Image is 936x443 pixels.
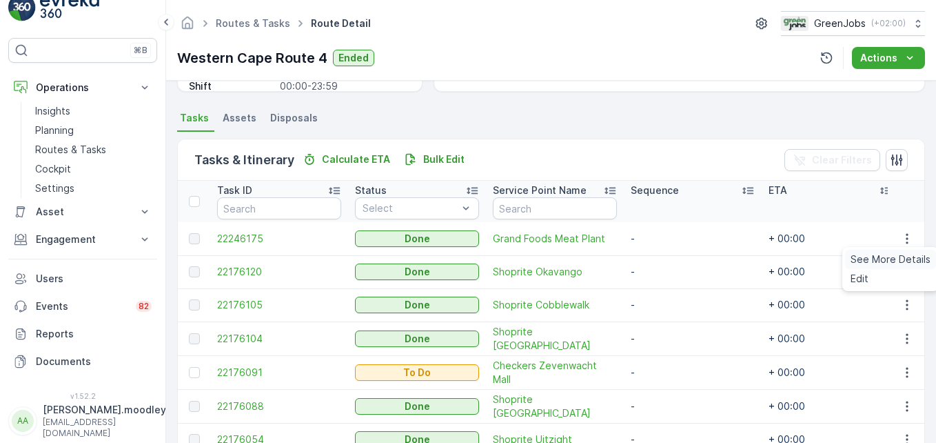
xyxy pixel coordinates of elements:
td: - [624,322,762,355]
p: Calculate ETA [322,152,390,166]
button: Engagement [8,226,157,253]
p: Reports [36,327,152,341]
a: Routes & Tasks [30,140,157,159]
a: 22176088 [217,400,341,413]
p: Insights [35,104,70,118]
p: Events [36,299,128,313]
p: Clear Filters [812,153,872,167]
p: Done [405,232,430,246]
a: 22176104 [217,332,341,346]
p: Shift [189,79,274,93]
span: Shoprite [GEOGRAPHIC_DATA] [493,393,617,420]
p: Sequence [631,184,679,197]
p: Ended [338,51,369,65]
a: Events82 [8,293,157,320]
p: [EMAIL_ADDRESS][DOMAIN_NAME] [43,417,166,439]
p: ⌘B [134,45,147,56]
a: Shoprite Midville [493,325,617,353]
a: Planning [30,121,157,140]
p: Engagement [36,233,130,246]
a: Documents [8,348,157,375]
a: See More Details [845,250,936,269]
a: Checkers Zevenwacht Mall [493,359,617,386]
p: Bulk Edit [423,152,465,166]
span: Shoprite [GEOGRAPHIC_DATA] [493,325,617,353]
div: Toggle Row Selected [189,333,200,344]
button: Bulk Edit [398,151,470,168]
p: Settings [35,181,74,195]
span: Disposals [270,111,318,125]
span: Shoprite Okavango [493,265,617,279]
td: + 00:00 [762,255,899,288]
p: Western Cape Route 4 [177,48,327,68]
button: Done [355,398,479,415]
a: Cockpit [30,159,157,179]
a: Homepage [180,21,195,32]
p: Asset [36,205,130,219]
p: Select [363,201,458,215]
td: + 00:00 [762,222,899,255]
p: Cockpit [35,162,71,176]
td: - [624,389,762,423]
span: Edit [851,272,868,286]
p: To Do [403,366,431,380]
td: + 00:00 [762,322,899,355]
a: Reports [8,320,157,348]
a: Grand Foods Meat Plant [493,232,617,246]
a: Insights [30,101,157,121]
p: ETA [769,184,787,197]
button: Actions [852,47,925,69]
span: See More Details [851,253,930,266]
button: Clear Filters [784,149,880,171]
button: Done [355,331,479,347]
a: Shoprite Cobblewalk [493,298,617,312]
div: Toggle Row Selected [189,233,200,244]
button: Ended [333,50,374,66]
span: Tasks [180,111,209,125]
img: Green_Jobs_Logo.png [781,16,808,31]
p: Planning [35,124,74,137]
div: AA [12,410,34,432]
p: ( +02:00 ) [871,18,906,29]
div: Toggle Row Selected [189,299,200,311]
p: Tasks & Itinerary [194,150,294,170]
p: Done [405,332,430,346]
p: Documents [36,355,152,368]
button: Calculate ETA [297,151,396,168]
p: Done [405,298,430,312]
a: Users [8,265,157,293]
td: - [624,222,762,255]
a: Shoprite Willowbridge [493,393,617,420]
button: Done [355,230,479,247]
a: Settings [30,179,157,198]
p: Done [405,400,430,413]
button: Asset [8,198,157,226]
a: 22176091 [217,366,341,380]
p: Status [355,184,387,197]
button: Done [355,264,479,280]
td: + 00:00 [762,288,899,322]
button: Operations [8,74,157,101]
p: 00:00-23:59 [280,79,408,93]
span: Assets [223,111,256,125]
input: Search [493,197,617,219]
a: 22176105 [217,298,341,312]
span: v 1.52.2 [8,392,157,400]
p: Task ID [217,184,252,197]
a: 22246175 [217,232,341,246]
a: Routes & Tasks [216,17,290,29]
p: Service Point Name [493,184,587,197]
p: Actions [860,51,897,65]
a: 22176120 [217,265,341,279]
td: - [624,288,762,322]
td: - [624,355,762,389]
p: Done [405,265,430,279]
p: Routes & Tasks [35,143,106,157]
p: GreenJobs [814,17,866,30]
